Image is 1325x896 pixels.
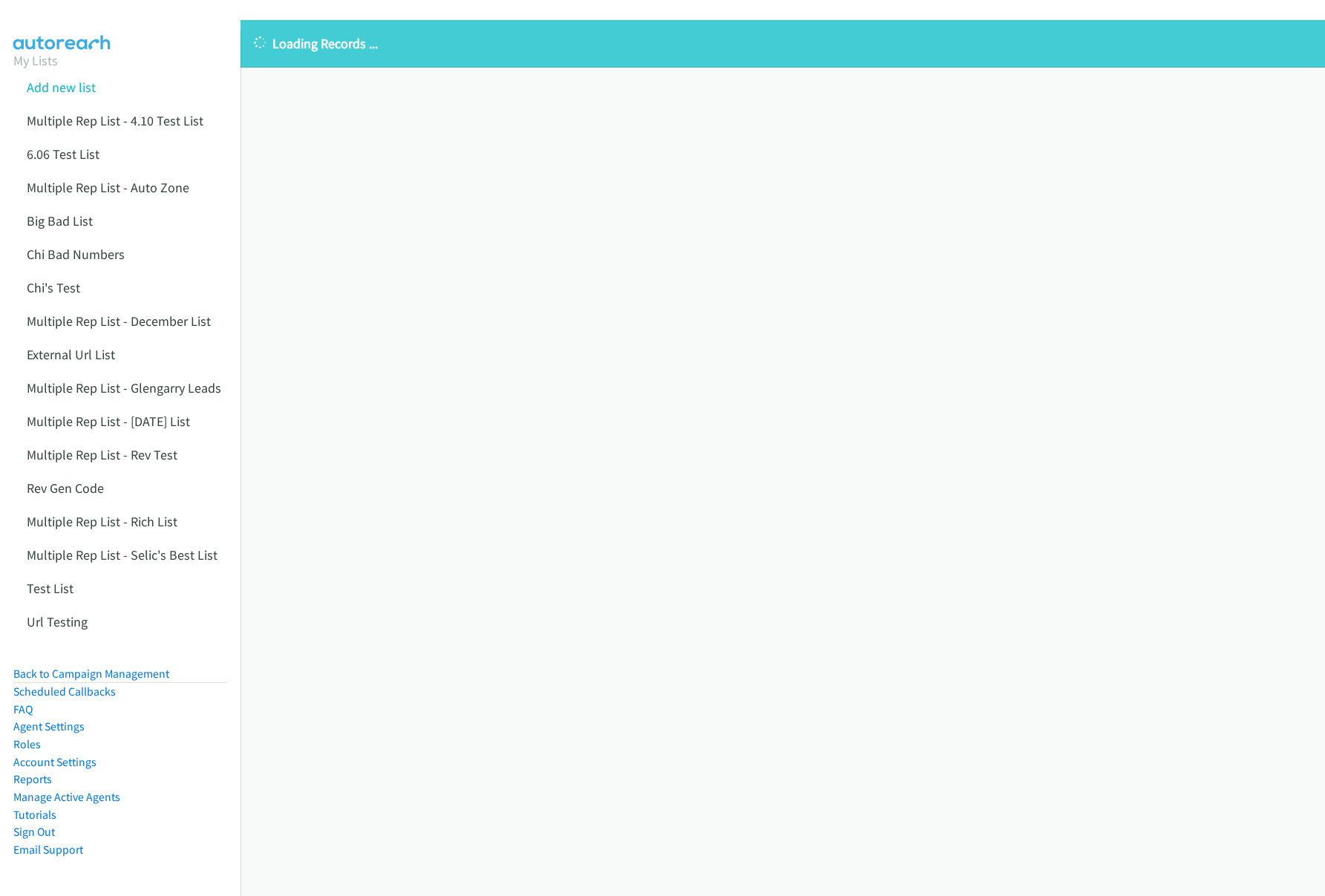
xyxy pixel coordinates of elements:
[27,145,99,163] a: 6.06 Test List
[27,513,177,530] a: Multiple Rep List - Rich List
[13,52,58,69] a: My Lists
[27,379,221,396] a: Multiple Rep List - Glengarry Leads
[27,179,189,196] a: Multiple Rep List - Auto Zone
[13,808,56,822] a: Tutorials
[27,212,93,229] a: Big Bad List
[27,313,211,330] a: Multiple Rep List - December List
[27,346,115,363] a: External Url List
[13,825,55,839] a: Sign Out
[13,684,116,699] a: Scheduled Callbacks
[27,279,80,296] a: Chi's Test
[13,667,169,681] a: Back to Campaign Management
[13,790,120,804] a: Manage Active Agents
[27,480,104,497] a: Rev Gen Code
[13,843,83,857] a: Email Support
[13,772,52,786] a: Reports
[27,79,96,96] a: Add new list
[13,719,85,733] a: Agent Settings
[13,702,33,716] a: FAQ
[27,246,125,263] a: Chi Bad Numbers
[27,613,88,630] a: Url Testing
[27,413,190,430] a: Multiple Rep List - [DATE] List
[27,112,203,129] a: Multiple Rep List - 4.10 Test List
[27,446,177,463] a: Multiple Rep List - Rev Test
[254,33,1312,53] p: Loading Records ...
[27,546,217,563] a: Multiple Rep List - Selic's Best List
[13,755,96,769] a: Account Settings
[27,580,73,597] a: Test List
[13,737,41,751] a: Roles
